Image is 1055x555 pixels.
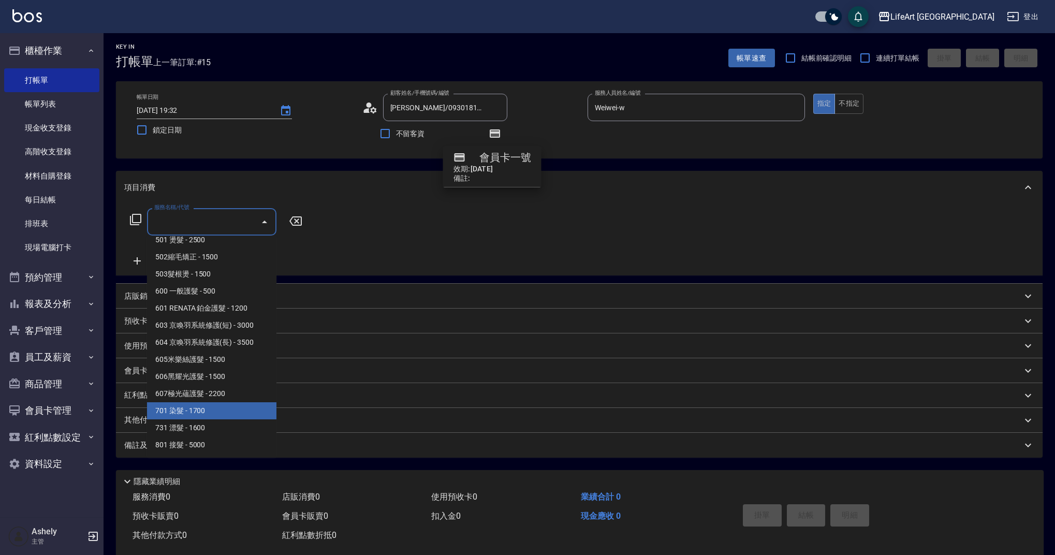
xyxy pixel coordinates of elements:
[147,266,276,283] span: 503髮根燙 - 1500
[116,383,1043,408] div: 紅利點數剩餘點數: 25
[134,476,180,487] p: 隱藏業績明細
[147,419,276,436] span: 731 漂髮 - 1600
[479,151,531,164] h4: 會員卡一號
[147,283,276,300] span: 600 一般護髮 - 500
[728,49,775,68] button: 帳單速查
[4,290,99,317] button: 報表及分析
[4,212,99,236] a: 排班表
[431,492,477,502] span: 使用預收卡 0
[4,317,99,344] button: 客戶管理
[396,128,425,139] span: 不留客資
[4,397,99,424] button: 會員卡管理
[124,390,189,401] p: 紅利點數
[874,6,999,27] button: LifeArt [GEOGRAPHIC_DATA]
[32,527,84,537] h5: Ashely
[147,436,276,454] span: 801 接髮 - 5000
[4,424,99,451] button: 紅利點數設定
[147,231,276,249] span: 501 燙髮 - 2500
[147,249,276,266] span: 502縮毛矯正 - 1500
[256,214,273,230] button: Close
[4,37,99,64] button: 櫃檯作業
[147,351,276,368] span: 605米樂絲護髮 - 1500
[581,492,621,502] span: 業績合計 0
[116,171,1043,204] div: 項目消費
[153,125,182,136] span: 鎖定日期
[876,53,919,64] span: 連續打單結帳
[4,450,99,477] button: 資料設定
[890,10,994,23] div: LifeArt [GEOGRAPHIC_DATA]
[282,492,320,502] span: 店販消費 0
[147,385,276,402] span: 607極光蘊護髮 - 2200
[124,440,163,451] p: 備註及來源
[133,492,170,502] span: 服務消費 0
[282,511,328,521] span: 會員卡販賣 0
[390,89,449,97] label: 顧客姓名/手機號碼/編號
[147,334,276,351] span: 604 京喚羽系統修護(長) - 3500
[453,175,531,182] h2: 備註:
[124,366,163,376] p: 會員卡銷售
[116,43,153,50] h2: Key In
[124,415,219,426] p: 其他付款方式
[137,102,269,119] input: YYYY/MM/DD hh:mm
[153,56,211,69] span: 上一筆訂單:#15
[154,203,189,211] label: 服務名稱/代號
[848,6,869,27] button: save
[116,333,1043,358] div: 使用預收卡
[834,94,863,114] button: 不指定
[453,166,531,172] h2: 效期: [DATE]
[133,511,179,521] span: 預收卡販賣 0
[124,316,163,327] p: 預收卡販賣
[116,54,153,69] h3: 打帳單
[4,116,99,140] a: 現金收支登錄
[4,92,99,116] a: 帳單列表
[32,537,84,546] p: 主管
[133,530,187,540] span: 其他付款方式 0
[801,53,852,64] span: 結帳前確認明細
[8,526,29,547] img: Person
[4,344,99,371] button: 員工及薪資
[124,341,163,352] p: 使用預收卡
[595,89,640,97] label: 服務人員姓名/編號
[147,300,276,317] span: 601 RENATA 鉑金護髮 - 1200
[12,9,42,22] img: Logo
[147,402,276,419] span: 701 染髮 - 1700
[4,164,99,188] a: 材料自購登錄
[4,68,99,92] a: 打帳單
[116,309,1043,333] div: 預收卡販賣
[4,264,99,291] button: 預約管理
[147,317,276,334] span: 603 京喚羽系統修護(短) - 3000
[137,93,158,101] label: 帳單日期
[116,408,1043,433] div: 其他付款方式入金可用餘額: 0
[1003,7,1043,26] button: 登出
[4,188,99,212] a: 每日結帳
[124,182,155,193] p: 項目消費
[4,236,99,259] a: 現場電腦打卡
[4,140,99,164] a: 高階收支登錄
[116,433,1043,458] div: 備註及來源
[581,511,621,521] span: 現金應收 0
[116,358,1043,383] div: 會員卡銷售
[116,284,1043,309] div: 店販銷售
[813,94,836,114] button: 指定
[4,371,99,398] button: 商品管理
[431,511,461,521] span: 扣入金 0
[147,368,276,385] span: 606黑耀光護髮 - 1500
[124,291,155,302] p: 店販銷售
[282,530,336,540] span: 紅利點數折抵 0
[273,98,298,123] button: Choose date, selected date is 2025-09-14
